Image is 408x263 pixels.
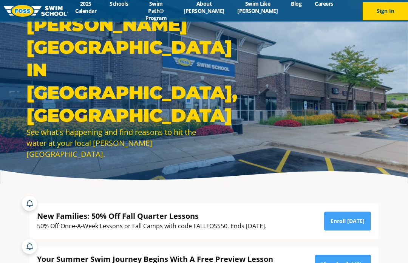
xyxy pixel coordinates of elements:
[4,5,68,17] img: FOSS Swim School Logo
[37,211,266,221] div: New Families: 50% Off Fall Quarter Lessons
[363,2,408,20] button: Sign In
[324,212,371,231] a: Enroll [DATE]
[26,13,200,127] h1: [PERSON_NAME][GEOGRAPHIC_DATA] in [GEOGRAPHIC_DATA], [GEOGRAPHIC_DATA]
[26,127,200,159] div: See what's happening and find reasons to hit the water at your local [PERSON_NAME][GEOGRAPHIC_DATA].
[37,221,266,231] div: 50% Off Once-A-Week Lessons or Fall Camps with code FALLFOSS50. Ends [DATE].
